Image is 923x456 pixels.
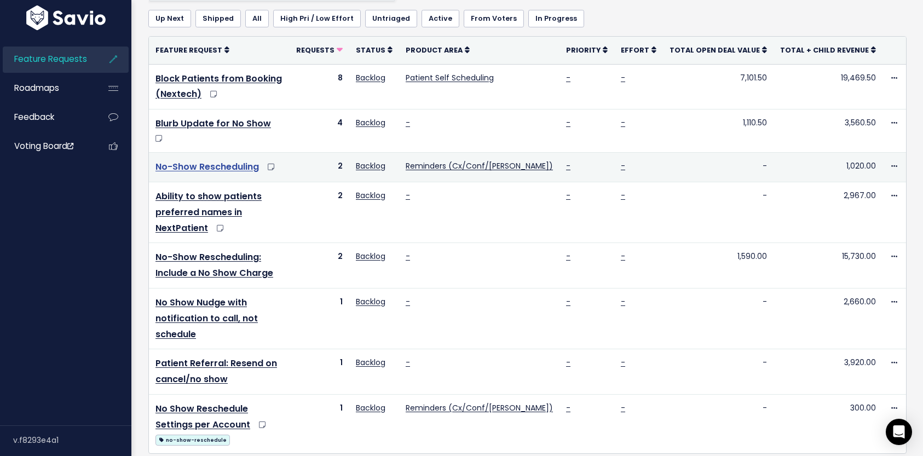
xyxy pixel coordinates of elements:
a: - [621,160,625,171]
a: Status [356,44,393,55]
a: no-show-reschedule [155,432,230,446]
a: From Voters [464,10,524,27]
a: - [621,402,625,413]
span: Priority [566,45,601,55]
span: Requests [296,45,334,55]
td: 7,101.50 [663,64,774,109]
a: Effort [621,44,656,55]
a: Blurb Update for No Show [155,117,271,130]
td: 2 [290,182,349,243]
td: 3,560.50 [774,109,882,153]
a: Feature Request [155,44,229,55]
td: 1,110.50 [663,109,774,153]
a: - [621,296,625,307]
a: Backlog [356,402,385,413]
a: - [406,296,410,307]
a: No-Show Rescheduling [155,160,259,173]
td: - [663,288,774,349]
a: Roadmaps [3,76,91,101]
a: - [621,251,625,262]
span: no-show-reschedule [155,435,230,446]
td: 15,730.00 [774,243,882,288]
span: Feedback [14,111,54,123]
a: Product Area [406,44,470,55]
a: Feature Requests [3,47,91,72]
a: - [406,357,410,368]
a: Total open deal value [670,44,767,55]
a: Backlog [356,72,385,83]
td: 3,920.00 [774,349,882,395]
a: - [621,357,625,368]
a: Patient Self Scheduling [406,72,494,83]
a: Voting Board [3,134,91,159]
a: - [621,117,625,128]
a: - [566,357,570,368]
td: 1 [290,349,349,395]
td: 2,660.00 [774,288,882,349]
a: Up Next [148,10,191,27]
span: Roadmaps [14,82,59,94]
span: Feature Requests [14,53,87,65]
a: Block Patients from Booking (Nextech) [155,72,282,101]
a: Total + Child Revenue [780,44,876,55]
span: Total open deal value [670,45,760,55]
td: - [663,394,774,453]
span: Voting Board [14,140,73,152]
a: - [621,190,625,201]
span: Feature Request [155,45,222,55]
a: Backlog [356,357,385,368]
a: - [566,72,570,83]
a: Backlog [356,251,385,262]
a: Active [422,10,459,27]
a: Ability to show patients preferred names in NextPatient [155,190,262,234]
a: Untriaged [365,10,417,27]
a: Backlog [356,160,385,171]
td: - [663,349,774,395]
a: All [245,10,269,27]
a: - [566,296,570,307]
td: 19,469.50 [774,64,882,109]
a: - [566,251,570,262]
span: Total + Child Revenue [780,45,869,55]
td: 2,967.00 [774,182,882,243]
a: Patient Referral: Resend on cancel/no show [155,357,277,385]
a: Feedback [3,105,91,130]
td: 300.00 [774,394,882,453]
td: 4 [290,109,349,153]
span: Status [356,45,385,55]
a: Reminders (Cx/Conf/[PERSON_NAME]) [406,402,553,413]
td: 1 [290,394,349,453]
td: 1,020.00 [774,153,882,182]
a: - [566,402,570,413]
a: - [406,117,410,128]
a: Priority [566,44,608,55]
a: No-Show Rescheduling: Include a No Show Charge [155,251,273,279]
a: High Pri / Low Effort [273,10,361,27]
div: v.f8293e4a1 [13,426,131,454]
td: - [663,153,774,182]
td: 2 [290,153,349,182]
a: - [406,251,410,262]
a: Backlog [356,117,385,128]
img: logo-white.9d6f32f41409.svg [24,5,108,30]
a: - [566,160,570,171]
ul: Filter feature requests [148,10,907,27]
a: - [406,190,410,201]
td: 1,590.00 [663,243,774,288]
a: No Show Reschedule Settings per Account [155,402,250,431]
a: Shipped [195,10,241,27]
a: - [566,117,570,128]
span: Effort [621,45,649,55]
a: Backlog [356,190,385,201]
a: Backlog [356,296,385,307]
a: No Show Nudge with notification to call, not schedule [155,296,258,340]
a: Requests [296,44,343,55]
a: - [621,72,625,83]
td: 1 [290,288,349,349]
a: Reminders (Cx/Conf/[PERSON_NAME]) [406,160,553,171]
td: 8 [290,64,349,109]
a: In Progress [528,10,584,27]
div: Open Intercom Messenger [886,419,912,445]
td: 2 [290,243,349,288]
td: - [663,182,774,243]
